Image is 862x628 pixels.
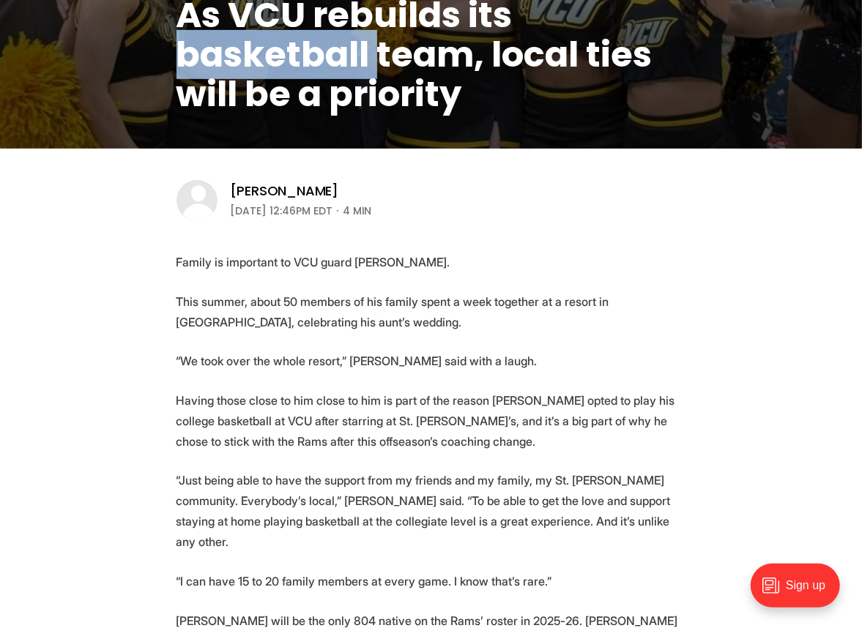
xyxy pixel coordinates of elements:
[177,571,686,591] p: “I can have 15 to 20 family members at every game. I know that’s rare.”
[177,470,686,552] p: “Just being able to have the support from my friends and my family, my St. [PERSON_NAME] communit...
[231,202,332,220] time: [DATE] 12:46PM EDT
[738,556,862,628] iframe: portal-trigger
[343,202,372,220] span: 4 min
[177,252,686,272] p: Family is important to VCU guard [PERSON_NAME].
[177,390,686,452] p: Having those close to him close to him is part of the reason [PERSON_NAME] opted to play his coll...
[177,291,686,332] p: This summer, about 50 members of his family spent a week together at a resort in [GEOGRAPHIC_DATA...
[231,182,339,200] a: [PERSON_NAME]
[177,351,686,371] p: “We took over the whole resort,” [PERSON_NAME] said with a laugh.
